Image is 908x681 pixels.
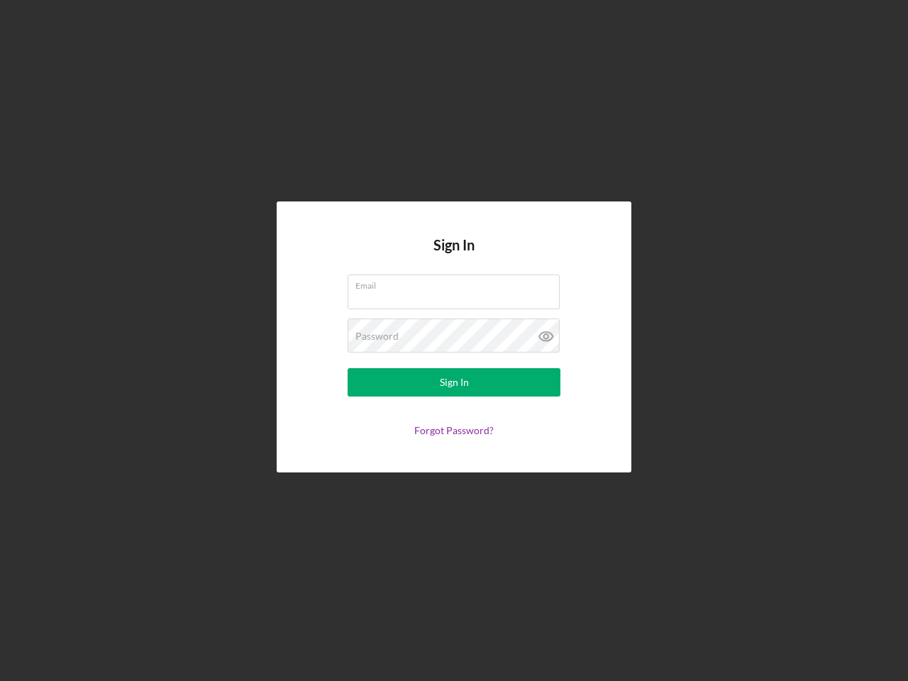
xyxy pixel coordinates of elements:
a: Forgot Password? [414,424,494,436]
label: Email [355,275,560,291]
div: Sign In [440,368,469,397]
h4: Sign In [433,237,475,275]
label: Password [355,331,399,342]
button: Sign In [348,368,560,397]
